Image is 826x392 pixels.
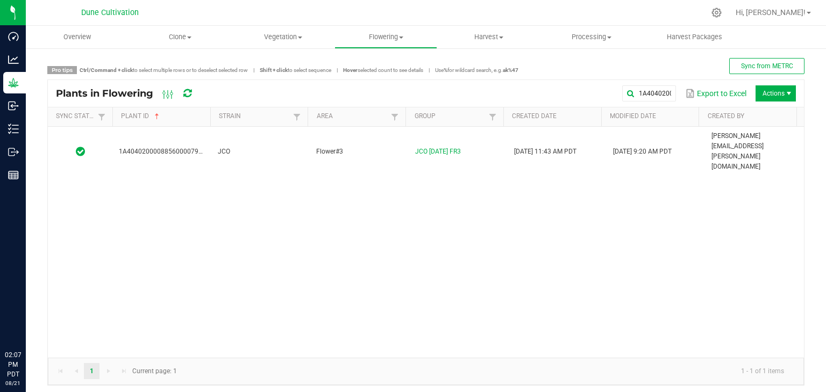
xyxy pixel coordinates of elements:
[415,112,486,121] a: GroupSortable
[710,8,723,18] div: Manage settings
[335,32,437,42] span: Flowering
[80,67,133,73] strong: Ctrl/Command + click
[711,132,764,171] span: [PERSON_NAME][EMAIL_ADDRESS][PERSON_NAME][DOMAIN_NAME]
[26,26,129,48] a: Overview
[49,32,105,42] span: Overview
[119,148,210,155] span: 1A4040200008856000079507
[388,110,401,124] a: Filter
[84,363,99,379] a: Page 1
[80,67,248,73] span: to select multiple rows or to deselect selected row
[343,67,358,73] strong: Hover
[56,112,95,121] a: Sync StatusSortable
[153,112,161,121] span: Sortable
[121,112,206,121] a: Plant IDSortable
[541,32,643,42] span: Processing
[48,358,804,385] kendo-pager: Current page: 1
[444,67,447,73] strong: %
[643,26,746,48] a: Harvest Packages
[8,54,19,65] inline-svg: Analytics
[95,110,108,124] a: Filter
[219,112,290,121] a: StrainSortable
[423,66,435,74] span: |
[317,112,388,121] a: AreaSortable
[736,8,806,17] span: Hi, [PERSON_NAME]!
[8,170,19,180] inline-svg: Reports
[56,84,210,103] div: Plants in Flowering
[5,350,21,379] p: 02:07 PM PDT
[232,32,334,42] span: Vegetation
[708,112,793,121] a: Created BySortable
[5,379,21,387] p: 08/21
[248,66,260,74] span: |
[514,148,576,155] span: [DATE] 11:43 AM PDT
[183,362,793,380] kendo-pager-info: 1 - 1 of 1 items
[129,32,231,42] span: Clone
[486,110,499,124] a: Filter
[8,124,19,134] inline-svg: Inventory
[8,100,19,111] inline-svg: Inbound
[260,67,331,73] span: to select sequence
[437,26,540,48] a: Harvest
[47,66,77,74] span: Pro tips
[334,26,437,48] a: Flowering
[218,148,230,155] span: JCO
[331,66,343,74] span: |
[232,26,334,48] a: Vegetation
[682,84,749,103] button: Export to Excel
[610,112,695,121] a: Modified DateSortable
[741,62,793,70] span: Sync from METRC
[503,67,518,73] strong: ak%47
[652,32,737,42] span: Harvest Packages
[415,148,461,155] a: JCO [DATE] FR3
[8,77,19,88] inline-svg: Grow
[129,26,231,48] a: Clone
[8,147,19,157] inline-svg: Outbound
[613,148,672,155] span: [DATE] 9:20 AM PDT
[622,85,676,101] input: Search
[756,85,796,101] li: Actions
[512,112,597,121] a: Created DateSortable
[76,146,85,157] span: In Sync
[260,67,288,73] strong: Shift + click
[8,31,19,42] inline-svg: Dashboard
[435,67,518,73] span: Use for wildcard search, e.g.
[540,26,643,48] a: Processing
[438,32,539,42] span: Harvest
[81,8,139,17] span: Dune Cultivation
[316,148,343,155] span: Flower#3
[343,67,423,73] span: selected count to see details
[729,58,804,74] button: Sync from METRC
[290,110,303,124] a: Filter
[11,306,43,338] iframe: Resource center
